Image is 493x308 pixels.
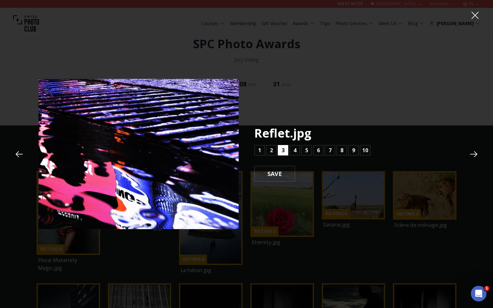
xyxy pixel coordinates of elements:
button: 10 [360,145,370,155]
b: 1 [258,146,261,154]
button: 2 [266,145,276,155]
b: SAVE [262,169,287,178]
b: 7 [329,146,332,154]
p: Reflet.jpg [254,127,311,140]
b: 9 [352,146,355,154]
button: 7 [325,145,335,155]
button: 6 [313,145,323,155]
b: 5 [305,146,308,154]
img: Reflet.jpg [38,79,239,229]
span: 1 [484,286,489,291]
iframe: Intercom live chat [471,286,486,301]
button: 4 [290,145,300,155]
button: 1 [254,145,265,155]
button: SAVE [254,166,295,182]
button: 3 [278,145,288,155]
b: 4 [293,146,296,154]
button: 5 [301,145,312,155]
b: 3 [282,146,285,154]
b: 10 [362,146,368,154]
button: 8 [336,145,347,155]
b: 6 [317,146,320,154]
b: 2 [270,146,273,154]
button: 9 [348,145,359,155]
b: 8 [340,146,343,154]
